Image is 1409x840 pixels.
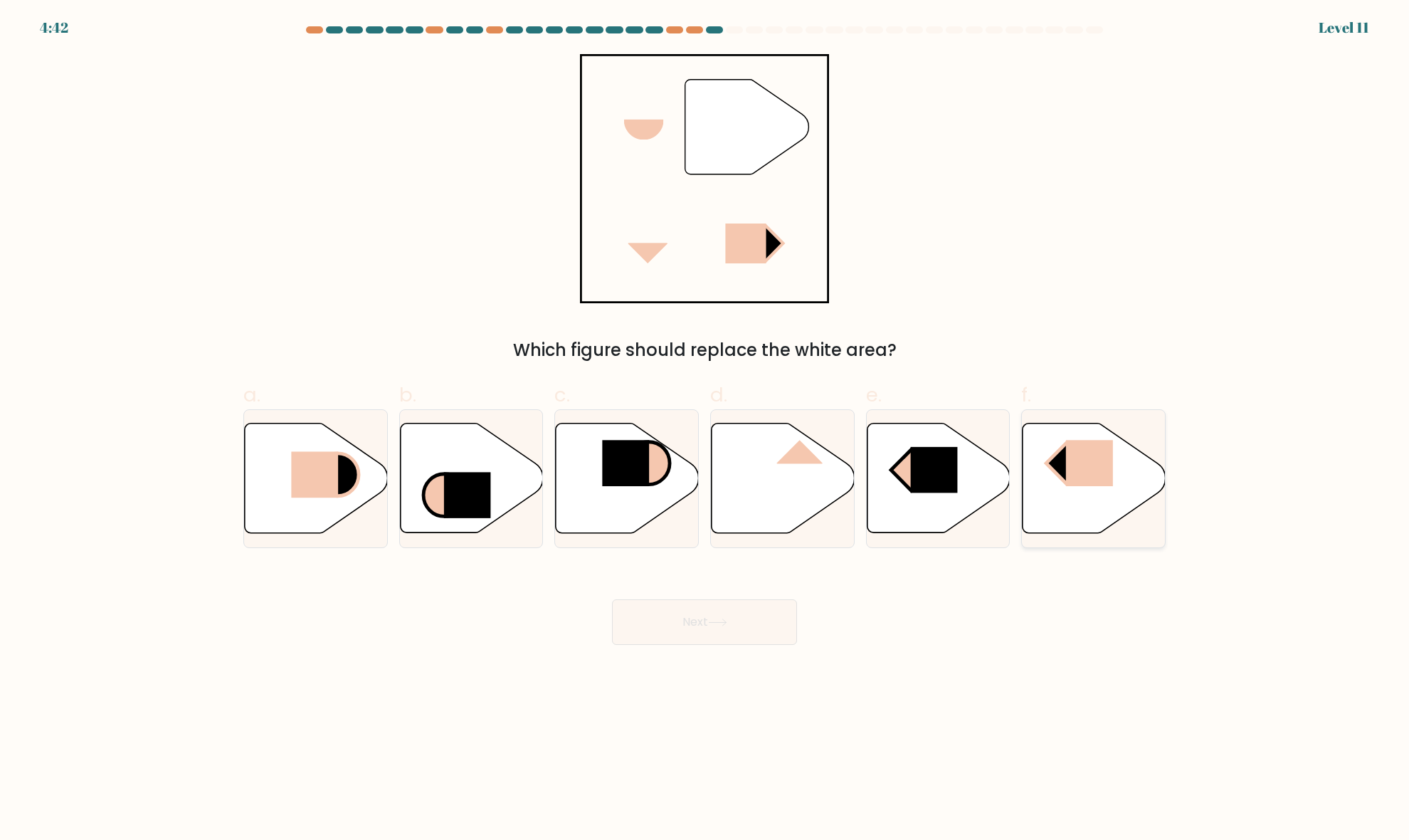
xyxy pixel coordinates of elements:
span: d. [710,381,727,409]
button: Next [612,599,797,645]
span: e. [866,381,882,409]
div: Which figure should replace the white area? [252,337,1157,363]
div: Level 11 [1319,17,1369,38]
div: 4:42 [40,17,68,38]
span: c. [554,381,570,409]
span: f. [1021,381,1031,409]
span: b. [399,381,416,409]
span: a. [243,381,260,409]
g: " [685,80,809,174]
